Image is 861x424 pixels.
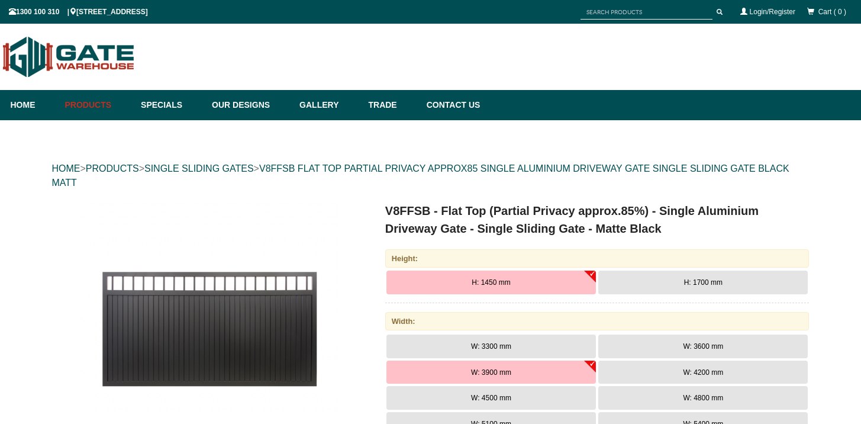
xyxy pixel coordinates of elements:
a: Specials [135,90,206,120]
div: Height: [385,249,810,268]
button: W: 4200 mm [598,361,808,384]
button: W: 4800 mm [598,386,808,410]
span: W: 4800 mm [683,394,723,402]
a: Trade [362,90,420,120]
button: H: 1700 mm [598,271,808,294]
a: Products [59,90,136,120]
button: W: 3900 mm [386,361,596,384]
a: Gallery [294,90,362,120]
span: H: 1450 mm [472,278,510,287]
button: W: 4500 mm [386,386,596,410]
input: SEARCH PRODUCTS [581,5,712,20]
span: W: 4500 mm [471,394,511,402]
a: HOME [52,163,80,174]
button: H: 1450 mm [386,271,596,294]
a: Our Designs [206,90,294,120]
h1: V8FFSB - Flat Top (Partial Privacy approx.85%) - Single Aluminium Driveway Gate - Single Sliding ... [385,202,810,237]
a: Home [11,90,59,120]
div: > > > [52,150,810,202]
span: H: 1700 mm [684,278,723,287]
span: W: 3900 mm [471,368,511,377]
a: Contact Us [421,90,481,120]
span: W: 4200 mm [683,368,723,377]
span: Cart ( 0 ) [818,8,846,16]
div: Width: [385,312,810,330]
span: 1300 100 310 | [STREET_ADDRESS] [9,8,148,16]
a: PRODUCTS [86,163,139,174]
a: Login/Register [750,8,795,16]
span: W: 3300 mm [471,342,511,351]
a: V8FFSB FLAT TOP PARTIAL PRIVACY APPROX85 SINGLE ALUMINIUM DRIVEWAY GATE SINGLE SLIDING GATE BLACK... [52,163,789,188]
button: W: 3600 mm [598,335,808,358]
a: SINGLE SLIDING GATES [144,163,254,174]
span: W: 3600 mm [683,342,723,351]
button: W: 3300 mm [386,335,596,358]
